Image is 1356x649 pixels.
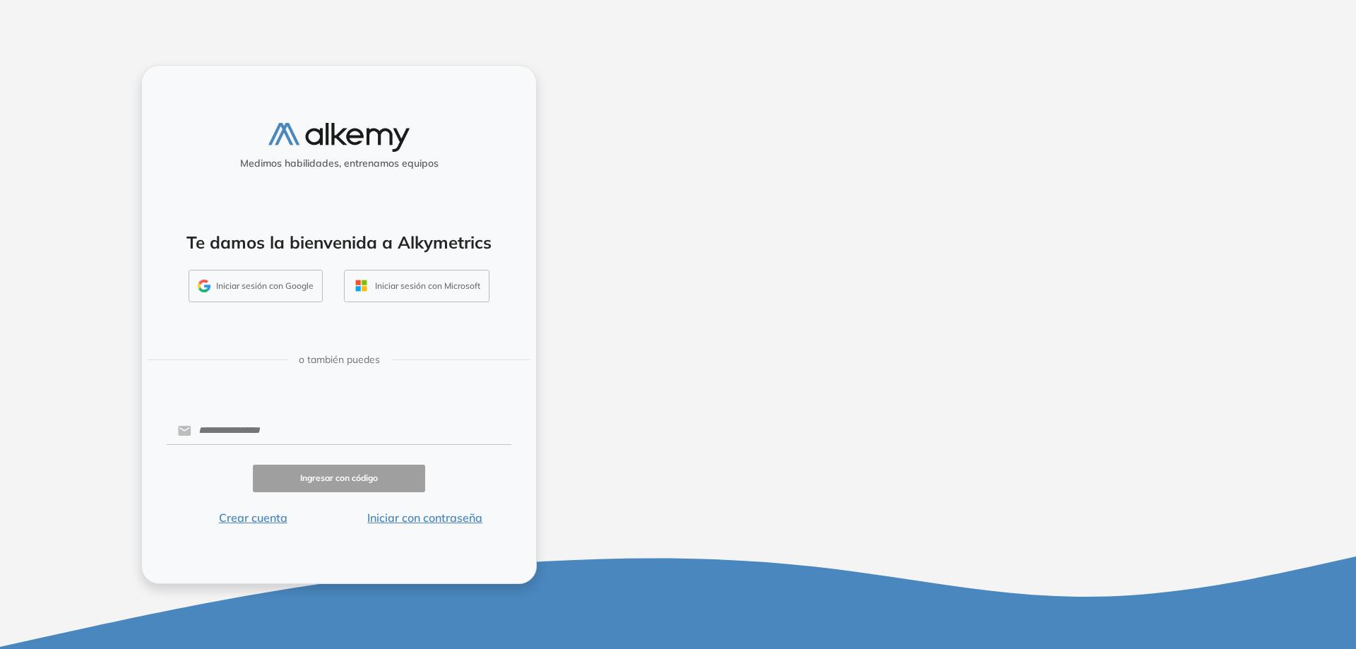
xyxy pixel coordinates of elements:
button: Crear cuenta [167,509,339,526]
button: Ingresar con código [253,465,425,492]
iframe: Chat Widget [1102,485,1356,649]
img: OUTLOOK_ICON [353,278,369,294]
h4: Te damos la bienvenida a Alkymetrics [160,232,518,253]
div: Widget de chat [1102,485,1356,649]
h5: Medimos habilidades, entrenamos equipos [148,157,530,169]
button: Iniciar sesión con Google [189,270,323,302]
img: GMAIL_ICON [198,280,210,292]
button: Iniciar sesión con Microsoft [344,270,489,302]
span: o también puedes [299,352,380,367]
button: Iniciar con contraseña [339,509,511,526]
img: logo-alkemy [268,123,410,152]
